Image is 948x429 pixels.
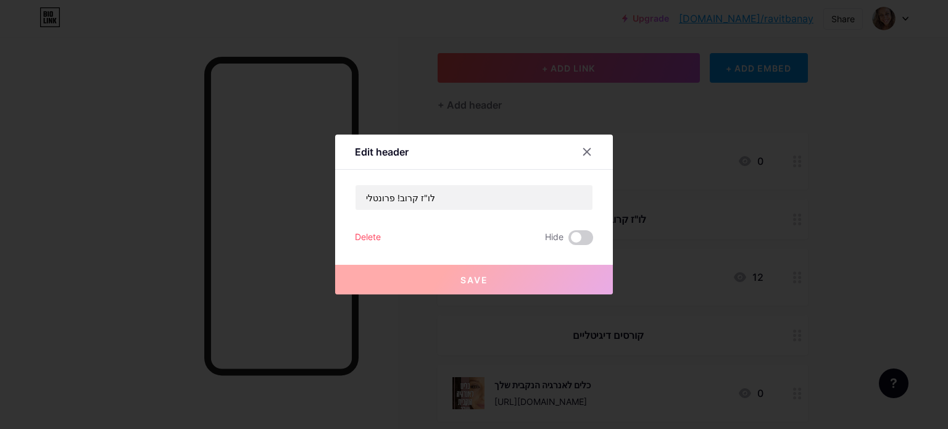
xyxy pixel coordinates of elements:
[355,185,592,210] input: Title
[545,230,563,245] span: Hide
[335,265,613,294] button: Save
[355,230,381,245] div: Delete
[460,275,488,285] span: Save
[355,144,409,159] div: Edit header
